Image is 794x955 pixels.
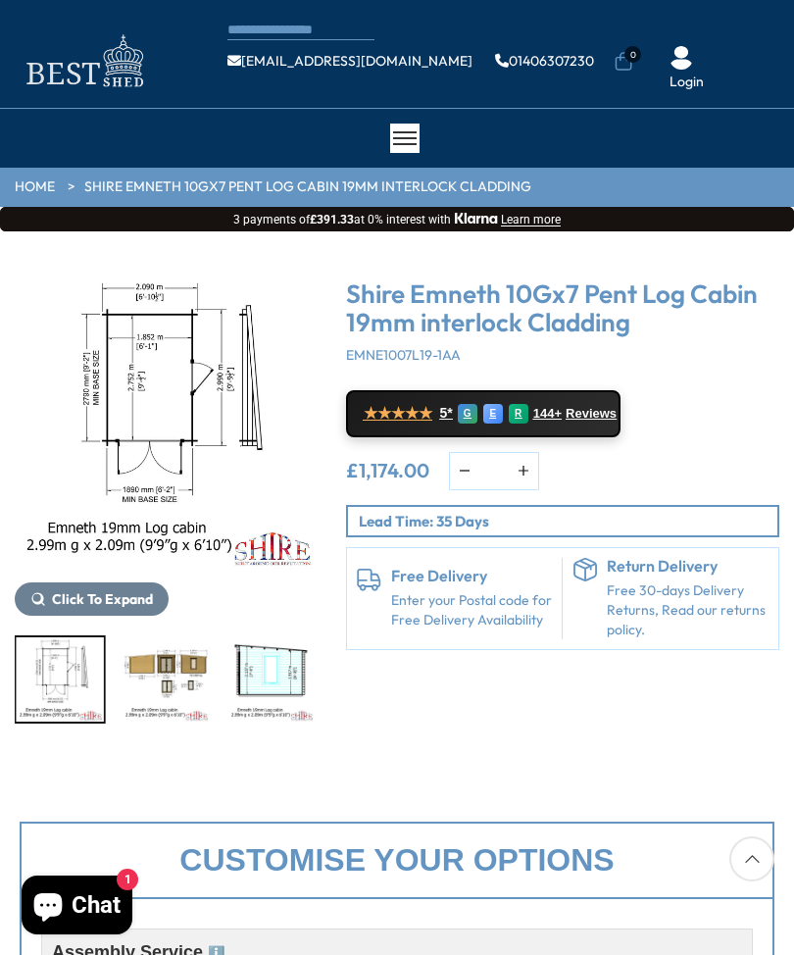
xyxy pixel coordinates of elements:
a: Enter your Postal code for Free Delivery Availability [391,591,553,629]
span: ★★★★★ [364,404,432,423]
img: User Icon [670,46,693,70]
inbox-online-store-chat: Shopify online store chat [16,876,138,939]
a: ★★★★★ 5* G E R 144+ Reviews [346,390,620,437]
p: Free 30-days Delivery Returns, Read our returns policy. [607,581,769,639]
span: Click To Expand [52,590,153,608]
img: logo [15,29,152,93]
span: Reviews [566,406,617,422]
button: Click To Expand [15,582,169,616]
div: G [458,404,477,424]
ins: £1,174.00 [346,461,429,480]
a: Login [670,73,704,92]
span: EMNE1007L19-1AA [346,346,461,364]
div: 3 / 12 [15,635,106,724]
h3: Shire Emneth 10Gx7 Pent Log Cabin 19mm interlock Cladding [346,280,780,336]
div: R [509,404,528,424]
a: 01406307230 [495,54,594,68]
img: 2990g209010gx7Emneth19mmINTERNAL_a8d99ca4-87b4-4b47-ac77-b18d3f781310_200x200.jpg [227,637,315,722]
span: 0 [624,46,641,63]
a: HOME [15,177,55,197]
h6: Return Delivery [607,558,769,576]
h6: Free Delivery [391,568,553,585]
img: 2990g209010gx7Emneth19mmLINEMFT_68e7d8f7-1e53-4ef6-9a58-911b5e10e29c_200x200.jpg [123,637,210,722]
p: Lead Time: 35 Days [359,511,778,531]
div: 4 / 12 [121,635,212,724]
a: 0 [614,52,633,72]
img: 2990g209010gx7Emneth19mmPLAN_d4ba3b4a-96d8-4d00-8955-d493a1658387_200x200.jpg [17,637,104,722]
img: Shire Emneth 10Gx7 Pent Log Cabin 19mm interlock Cladding - Best Shed [15,271,317,573]
div: 5 / 12 [225,635,317,724]
span: 144+ [533,406,562,422]
div: 3 / 12 [15,271,317,616]
a: Shire Emneth 10Gx7 Pent Log Cabin 19mm interlock Cladding [84,177,531,197]
div: E [483,404,503,424]
div: Customise your options [20,822,774,899]
a: [EMAIL_ADDRESS][DOMAIN_NAME] [227,54,472,68]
